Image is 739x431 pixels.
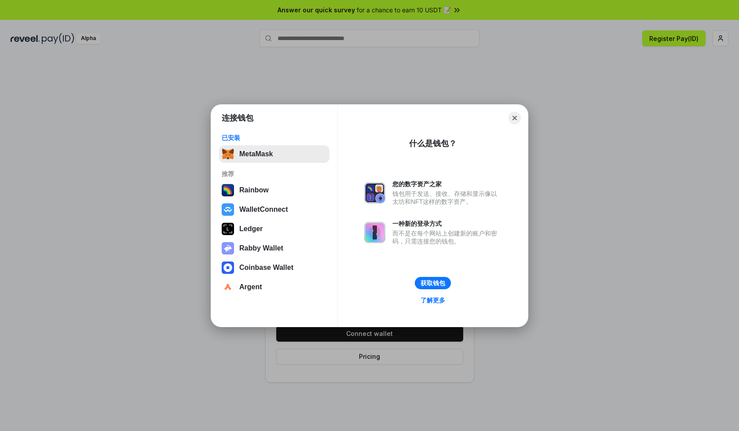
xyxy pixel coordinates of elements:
[222,148,234,160] img: svg+xml,%3Csvg%20fill%3D%22none%22%20height%3D%2233%22%20viewBox%3D%220%200%2035%2033%22%20width%...
[222,134,327,142] div: 已安装
[415,295,450,306] a: 了解更多
[222,184,234,196] img: svg+xml,%3Csvg%20width%3D%22120%22%20height%3D%22120%22%20viewBox%3D%220%200%20120%20120%22%20fil...
[222,203,234,216] img: svg+xml,%3Csvg%20width%3D%2228%22%20height%3D%2228%22%20viewBox%3D%220%200%2028%2028%22%20fill%3D...
[509,112,521,124] button: Close
[392,229,501,245] div: 而不是在每个网站上创建新的账户和密码，只需连接您的钱包。
[239,225,263,233] div: Ledger
[392,220,501,228] div: 一种新的登录方式
[219,181,329,199] button: Rainbow
[222,242,234,254] img: svg+xml,%3Csvg%20xmlns%3D%22http%3A%2F%2Fwww.w3.org%2F2000%2Fsvg%22%20fill%3D%22none%22%20viewBox...
[222,281,234,293] img: svg+xml,%3Csvg%20width%3D%2228%22%20height%3D%2228%22%20viewBox%3D%220%200%2028%2028%22%20fill%3D...
[421,296,445,304] div: 了解更多
[421,279,445,287] div: 获取钱包
[222,170,327,178] div: 推荐
[222,223,234,235] img: svg+xml,%3Csvg%20xmlns%3D%22http%3A%2F%2Fwww.w3.org%2F2000%2Fsvg%22%20width%3D%2228%22%20height%3...
[219,201,329,218] button: WalletConnect
[392,180,501,188] div: 您的数字资产之家
[219,220,329,238] button: Ledger
[239,283,262,291] div: Argent
[222,262,234,274] img: svg+xml,%3Csvg%20width%3D%2228%22%20height%3D%2228%22%20viewBox%3D%220%200%2028%2028%22%20fill%3D...
[239,186,269,194] div: Rainbow
[239,150,273,158] div: MetaMask
[239,244,283,252] div: Rabby Wallet
[392,190,501,206] div: 钱包用于发送、接收、存储和显示像以太坊和NFT这样的数字资产。
[239,264,293,272] div: Coinbase Wallet
[239,206,288,214] div: WalletConnect
[415,277,451,289] button: 获取钱包
[409,138,457,149] div: 什么是钱包？
[219,259,329,276] button: Coinbase Wallet
[219,239,329,257] button: Rabby Wallet
[222,113,253,123] h1: 连接钱包
[219,145,329,163] button: MetaMask
[364,222,385,243] img: svg+xml,%3Csvg%20xmlns%3D%22http%3A%2F%2Fwww.w3.org%2F2000%2Fsvg%22%20fill%3D%22none%22%20viewBox...
[364,182,385,203] img: svg+xml,%3Csvg%20xmlns%3D%22http%3A%2F%2Fwww.w3.org%2F2000%2Fsvg%22%20fill%3D%22none%22%20viewBox...
[219,278,329,296] button: Argent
